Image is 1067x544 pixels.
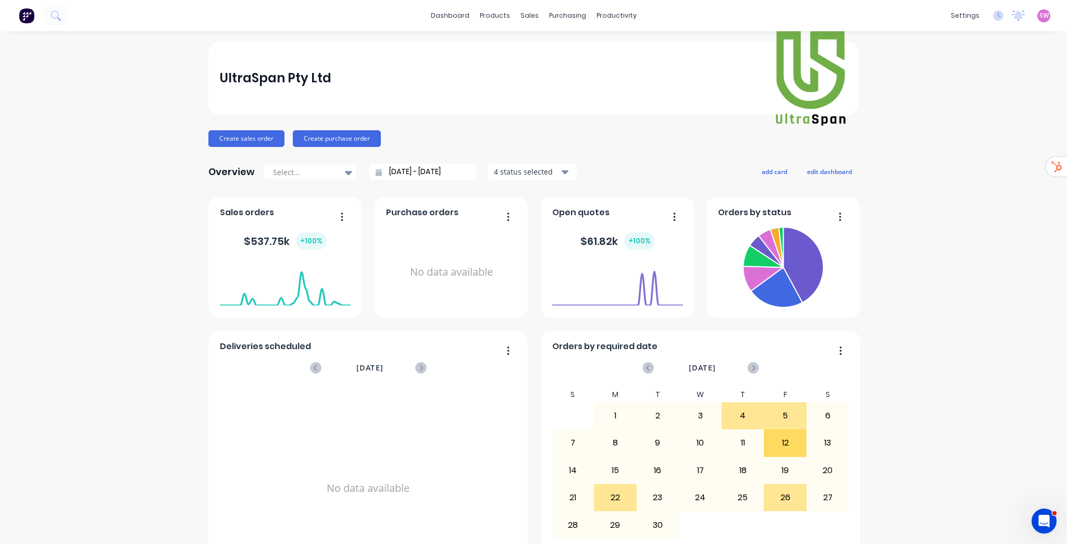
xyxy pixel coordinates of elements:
[1032,509,1057,534] iframe: Intercom live chat
[764,485,806,511] div: 26
[807,387,849,402] div: S
[594,458,636,484] div: 15
[679,430,721,456] div: 10
[764,458,806,484] div: 19
[594,403,636,429] div: 1
[807,458,849,484] div: 20
[544,8,591,23] div: purchasing
[722,387,764,402] div: T
[594,387,637,402] div: M
[722,485,764,511] div: 25
[591,8,642,23] div: productivity
[764,430,806,456] div: 12
[208,130,284,147] button: Create sales order
[722,403,764,429] div: 4
[689,362,716,374] span: [DATE]
[637,403,679,429] div: 2
[679,458,721,484] div: 17
[475,8,515,23] div: products
[807,485,849,511] div: 27
[552,206,610,219] span: Open quotes
[755,165,794,178] button: add card
[807,430,849,456] div: 13
[624,232,655,250] div: + 100 %
[637,485,679,511] div: 23
[594,512,636,538] div: 29
[244,232,327,250] div: $ 537.75k
[208,162,255,182] div: Overview
[774,29,847,128] img: UltraSpan Pty Ltd
[494,166,560,177] div: 4 status selected
[552,485,594,511] div: 21
[722,458,764,484] div: 18
[296,232,327,250] div: + 100 %
[386,206,458,219] span: Purchase orders
[552,458,594,484] div: 14
[679,485,721,511] div: 24
[637,430,679,456] div: 9
[356,362,383,374] span: [DATE]
[679,403,721,429] div: 3
[220,68,331,89] div: UltraSpan Pty Ltd
[488,164,577,180] button: 4 status selected
[722,430,764,456] div: 11
[19,8,34,23] img: Factory
[293,130,381,147] button: Create purchase order
[637,458,679,484] div: 16
[594,430,636,456] div: 8
[426,8,475,23] a: dashboard
[807,403,849,429] div: 6
[800,165,859,178] button: edit dashboard
[220,206,274,219] span: Sales orders
[679,387,722,402] div: W
[764,403,806,429] div: 5
[552,430,594,456] div: 7
[515,8,544,23] div: sales
[594,485,636,511] div: 22
[552,512,594,538] div: 28
[386,223,517,322] div: No data available
[946,8,985,23] div: settings
[637,512,679,538] div: 30
[580,232,655,250] div: $ 61.82k
[1039,11,1049,20] span: SW
[637,387,679,402] div: T
[718,206,791,219] span: Orders by status
[552,387,594,402] div: S
[764,387,807,402] div: F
